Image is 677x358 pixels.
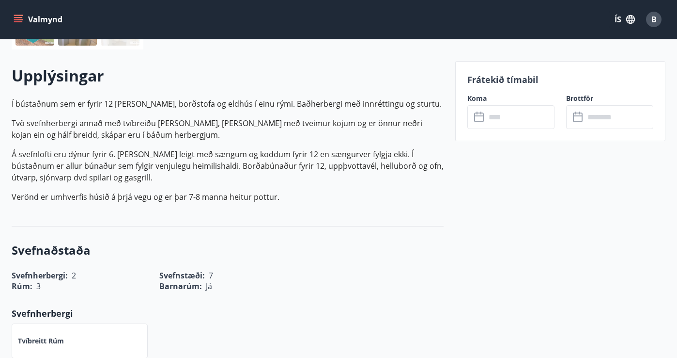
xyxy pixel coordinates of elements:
[467,94,554,103] label: Koma
[12,65,444,86] h2: Upplýsingar
[12,117,444,141] p: Tvö svefnherbergi annað með tvíbreiðu [PERSON_NAME], [PERSON_NAME] með tveimur kojum og er önnur ...
[642,8,665,31] button: B
[12,307,444,320] p: Svefnherbergi
[12,242,444,259] h3: Svefnaðstaða
[12,148,444,183] p: Á svefnlofti eru dýnur fyrir 6. [PERSON_NAME] leigt með sængum og koddum fyrir 12 en sængurver fy...
[609,11,640,28] button: ÍS
[159,281,202,292] span: Barnarúm :
[36,281,41,292] span: 3
[12,11,66,28] button: menu
[12,281,32,292] span: Rúm :
[12,98,444,110] p: Í bústaðnum sem er fyrir 12 [PERSON_NAME], borðstofa og eldhús í einu rými. Baðherbergi með innré...
[651,14,657,25] span: B
[566,94,653,103] label: Brottför
[467,73,653,86] p: Frátekið tímabil
[12,191,444,203] p: Verönd er umhverfis húsið á þrjá vegu og er þar 7-8 manna heitur pottur.
[206,281,212,292] span: Já
[18,336,64,346] p: Tvíbreitt rúm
